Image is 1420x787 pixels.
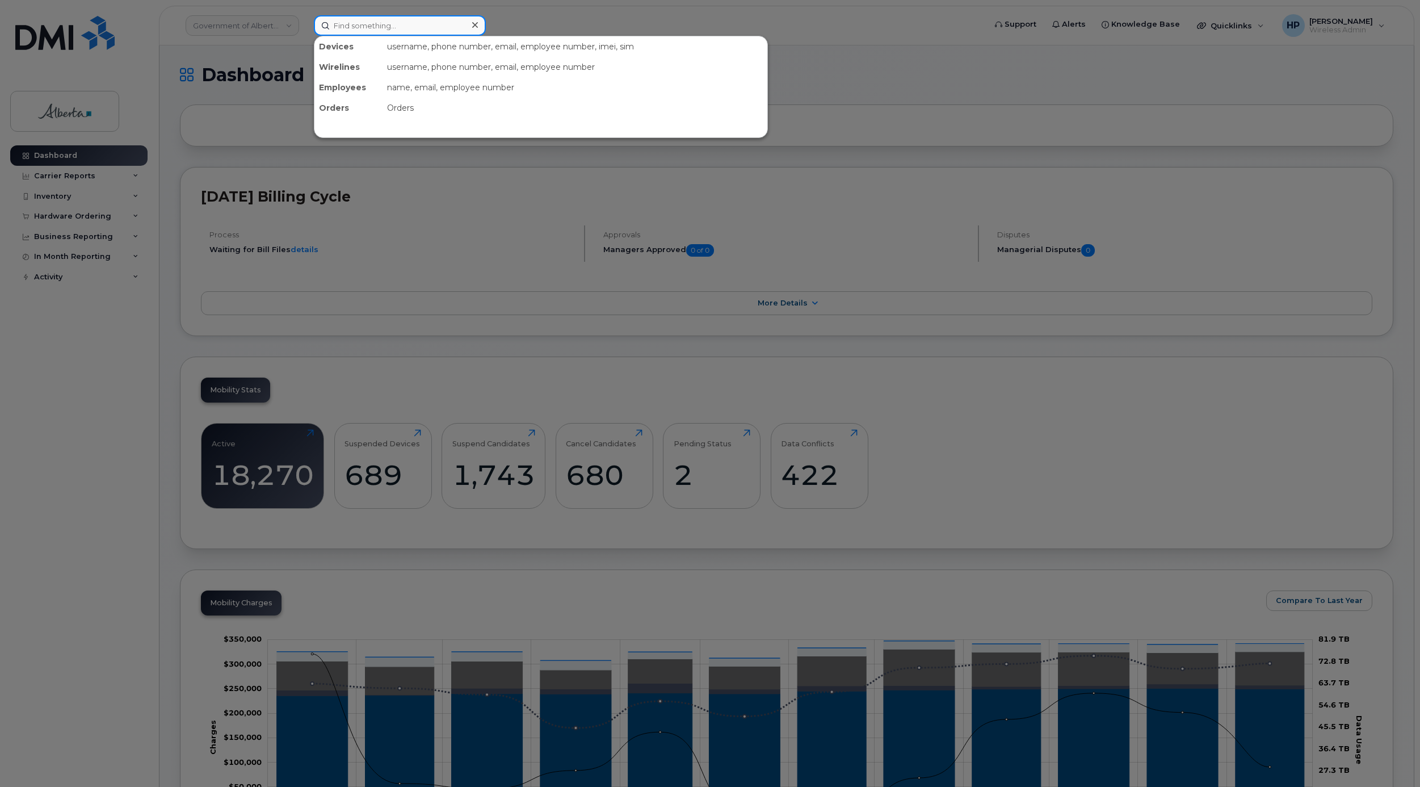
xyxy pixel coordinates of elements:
[314,98,383,118] div: Orders
[383,98,767,118] div: Orders
[383,77,767,98] div: name, email, employee number
[383,36,767,57] div: username, phone number, email, employee number, imei, sim
[314,36,383,57] div: Devices
[314,57,383,77] div: Wirelines
[314,77,383,98] div: Employees
[383,57,767,77] div: username, phone number, email, employee number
